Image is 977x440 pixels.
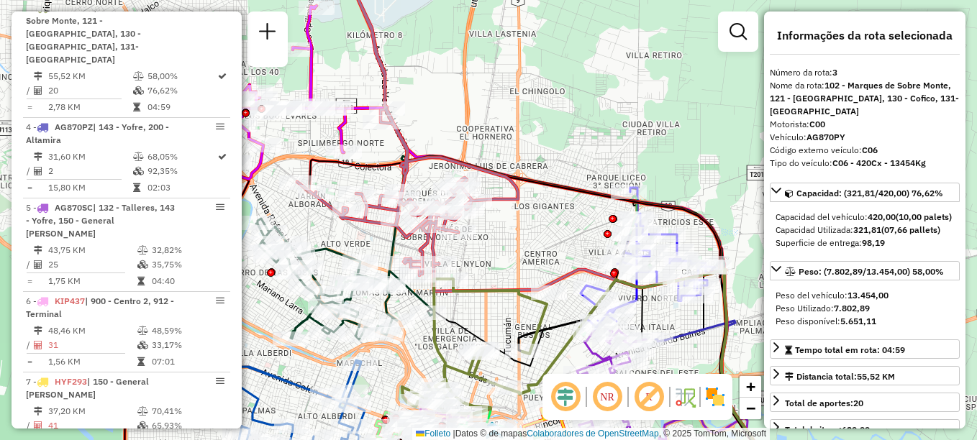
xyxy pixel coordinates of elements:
[776,290,889,301] span: Peso del vehículo:
[770,79,960,118] div: Nome da rota:
[34,86,42,95] i: Total de Atividades
[770,261,960,280] a: Peso: (7.802,89/13.454,00) 58,00%
[26,100,33,114] td: =
[770,393,960,412] a: Total de aportes:20
[147,69,217,83] td: 58,00%
[47,274,137,288] td: 1,75 KM
[26,338,33,352] td: /
[848,290,889,301] strong: 13.454,00
[147,100,217,114] td: 04:59
[137,246,148,255] i: % de utilização do peso
[253,17,282,50] a: Nova sessão e pesquisa
[770,80,959,116] strong: 102 - Marques de Sobre Monte, 121 - [GEOGRAPHIC_DATA], 130 - Cofico, 131- [GEOGRAPHIC_DATA]
[152,420,182,431] font: 65,93%
[151,324,224,338] td: 48,59%
[34,260,42,269] i: Total de Atividades
[26,257,33,272] td: /
[799,266,944,277] span: Peso: (7.802,89/13.454,00) 58,00%
[590,380,624,414] span: Ocultar NR
[26,164,33,178] td: /
[26,274,33,288] td: =
[133,72,144,81] i: % de utilização do peso
[842,424,870,435] strong: 620,00
[770,132,845,142] font: Vehículo:
[796,188,943,198] span: Capacidad: (321,81/420,00) 76,62%
[55,295,85,306] span: KIP437
[26,2,170,65] span: | 102 - Marqués de Sobre Monte, 121 - [GEOGRAPHIC_DATA], 130 - [GEOGRAPHIC_DATA], 131- [GEOGRAPHI...
[776,303,870,313] font: Peso Utilizado:
[137,407,148,416] i: % de utilização do peso
[137,277,145,285] i: Tempo total em rota
[152,259,182,270] font: 35,75%
[673,385,696,408] img: Fluxo de ruas
[770,339,960,359] a: Tempo total em rota: 04:59
[770,144,960,157] div: Código externo veículo:
[796,371,895,382] font: Distancia total:
[834,303,870,313] strong: 7.802,89
[740,398,761,419] a: Alejar
[47,354,137,369] td: 1,56 KM
[507,420,543,434] div: Atividade não roteirizada - Marina Altamirano
[216,203,224,211] em: Opções
[137,341,148,349] i: % de utilização da cubagem
[34,407,42,416] i: Distância Total
[147,165,178,176] font: 92,35%
[868,211,896,222] strong: 420,00
[26,295,174,319] span: | 900 - Centro 2, 912 - Terminal
[412,428,770,440] div: Datos © de mapas , © 2025 TomTom, Microsoft
[704,385,727,408] img: Exibir/Ocultar setores
[47,243,137,257] td: 43,75 KM
[218,152,227,161] i: Rota otimizada
[34,421,42,430] i: Total de Atividades
[26,2,37,13] font: 3 -
[26,202,175,239] span: | 132 - Talleres, 143 - Yofre, 150 - General [PERSON_NAME]
[332,385,368,399] div: Atividade não roteirizada - Franco brizuela
[47,69,132,83] td: 55,52 KM
[151,274,224,288] td: 04:40
[47,404,137,418] td: 37,20 KM
[26,202,37,213] font: 5 -
[785,423,870,436] div: Total de itens:
[26,376,149,400] span: | 150 - General [PERSON_NAME]
[483,421,501,439] img: UDC Cordoba
[832,157,926,168] strong: C06 - 420Cx - 13454Kg
[806,132,845,142] strong: AG870PY
[795,344,905,355] span: Tempo total em rota: 04:59
[216,122,224,131] em: Opções
[776,211,952,222] font: Capacidad del vehículo:
[34,152,42,161] i: Distância Total
[770,29,960,42] h4: Informações da rota selecionada
[862,237,885,248] strong: 98,19
[770,366,960,385] a: Distancia total:55,52 KM
[218,72,227,81] i: Rota otimizada
[47,100,132,114] td: 2,78 KM
[770,419,960,439] a: Total de itens:620,00
[26,83,33,98] td: /
[137,260,148,269] i: % de utilização da cubagem
[147,85,178,96] font: 76,62%
[740,376,761,398] a: Acercar
[26,122,37,132] font: 4 -
[55,122,93,132] span: AG870PZ
[47,257,137,272] td: 25
[770,205,960,255] div: Capacidad: (321,81/420,00) 76,62%
[34,341,42,349] i: Total de Atividades
[216,377,224,385] em: Opções
[47,150,132,164] td: 31,60 KM
[746,377,755,395] span: +
[133,152,144,161] i: % de utilização do peso
[862,145,878,155] strong: C06
[133,183,140,192] i: Tempo total em rota
[47,324,137,338] td: 48,46 KM
[770,66,960,79] div: Número da rota:
[34,246,42,255] i: Distância Total
[137,421,148,430] i: % de utilização da cubagem
[632,380,666,414] span: Exibir rótulo
[776,315,954,328] div: Peso disponível:
[26,122,169,145] span: | 143 - Yofre, 200 - Altamira
[47,83,132,98] td: 20
[55,202,93,213] span: AG870SC
[853,398,863,408] strong: 20
[151,243,224,257] td: 32,82%
[531,285,567,300] div: Atividade não roteirizada - marcelo daneri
